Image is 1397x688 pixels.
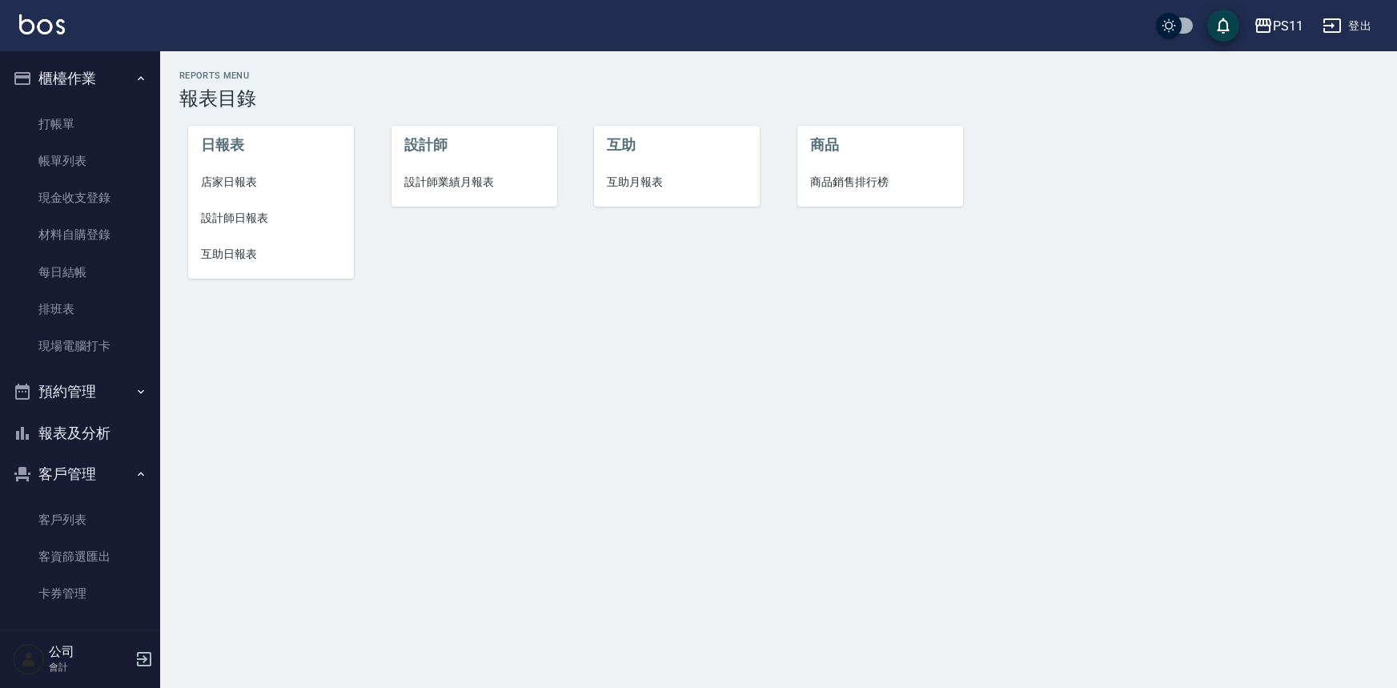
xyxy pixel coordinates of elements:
[188,164,354,200] a: 店家日報表
[6,453,154,495] button: 客戶管理
[1316,11,1378,41] button: 登出
[6,575,154,612] a: 卡券管理
[6,179,154,216] a: 現金收支登錄
[6,501,154,538] a: 客戶列表
[797,164,963,200] a: 商品銷售排行榜
[49,660,130,674] p: 會計
[6,143,154,179] a: 帳單列表
[201,246,341,263] span: 互助日報表
[201,210,341,227] span: 設計師日報表
[797,126,963,164] li: 商品
[6,412,154,454] button: 報表及分析
[19,14,65,34] img: Logo
[391,164,557,200] a: 設計師業績月報表
[6,619,154,661] button: 行銷工具
[607,174,747,191] span: 互助月報表
[179,87,1378,110] h3: 報表目錄
[6,371,154,412] button: 預約管理
[201,174,341,191] span: 店家日報表
[6,254,154,291] a: 每日結帳
[13,643,45,675] img: Person
[188,236,354,272] a: 互助日報表
[6,58,154,99] button: 櫃檯作業
[6,538,154,575] a: 客資篩選匯出
[594,126,760,164] li: 互助
[404,174,544,191] span: 設計師業績月報表
[6,291,154,328] a: 排班表
[391,126,557,164] li: 設計師
[6,216,154,253] a: 材料自購登錄
[188,200,354,236] a: 設計師日報表
[1273,16,1303,36] div: PS11
[1247,10,1310,42] button: PS11
[594,164,760,200] a: 互助月報表
[179,70,1378,81] h2: Reports Menu
[810,174,950,191] span: 商品銷售排行榜
[188,126,354,164] li: 日報表
[6,106,154,143] a: 打帳單
[6,328,154,364] a: 現場電腦打卡
[49,644,130,660] h5: 公司
[1207,10,1239,42] button: save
